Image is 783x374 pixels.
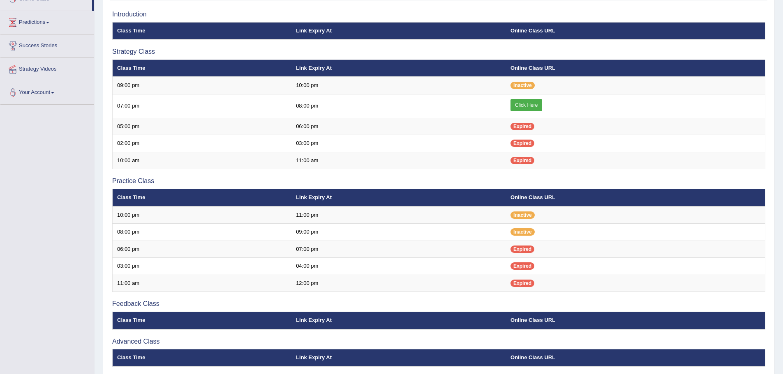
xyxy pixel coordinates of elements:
[506,60,765,77] th: Online Class URL
[510,246,534,253] span: Expired
[291,224,506,241] td: 09:00 pm
[0,58,94,78] a: Strategy Videos
[291,77,506,94] td: 10:00 pm
[112,11,765,18] h3: Introduction
[112,48,765,55] h3: Strategy Class
[291,349,506,367] th: Link Expiry At
[510,99,542,111] a: Click Here
[113,60,292,77] th: Class Time
[291,118,506,135] td: 06:00 pm
[510,157,534,164] span: Expired
[510,228,535,236] span: Inactive
[291,94,506,118] td: 08:00 pm
[510,140,534,147] span: Expired
[113,275,292,292] td: 11:00 am
[291,241,506,258] td: 07:00 pm
[291,312,506,329] th: Link Expiry At
[112,300,765,307] h3: Feedback Class
[506,312,765,329] th: Online Class URL
[113,189,292,207] th: Class Time
[291,135,506,152] td: 03:00 pm
[506,22,765,39] th: Online Class URL
[291,22,506,39] th: Link Expiry At
[113,118,292,135] td: 05:00 pm
[510,280,534,287] span: Expired
[113,94,292,118] td: 07:00 pm
[113,241,292,258] td: 06:00 pm
[291,258,506,275] td: 04:00 pm
[0,11,94,32] a: Predictions
[112,177,765,185] h3: Practice Class
[112,338,765,345] h3: Advanced Class
[291,152,506,169] td: 11:00 am
[113,258,292,275] td: 03:00 pm
[0,34,94,55] a: Success Stories
[291,275,506,292] td: 12:00 pm
[510,262,534,270] span: Expired
[510,211,535,219] span: Inactive
[113,349,292,367] th: Class Time
[113,22,292,39] th: Class Time
[506,349,765,367] th: Online Class URL
[506,189,765,207] th: Online Class URL
[291,60,506,77] th: Link Expiry At
[510,82,535,89] span: Inactive
[113,312,292,329] th: Class Time
[0,81,94,102] a: Your Account
[113,207,292,224] td: 10:00 pm
[113,77,292,94] td: 09:00 pm
[291,189,506,207] th: Link Expiry At
[113,152,292,169] td: 10:00 am
[291,207,506,224] td: 11:00 pm
[510,123,534,130] span: Expired
[113,135,292,152] td: 02:00 pm
[113,224,292,241] td: 08:00 pm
